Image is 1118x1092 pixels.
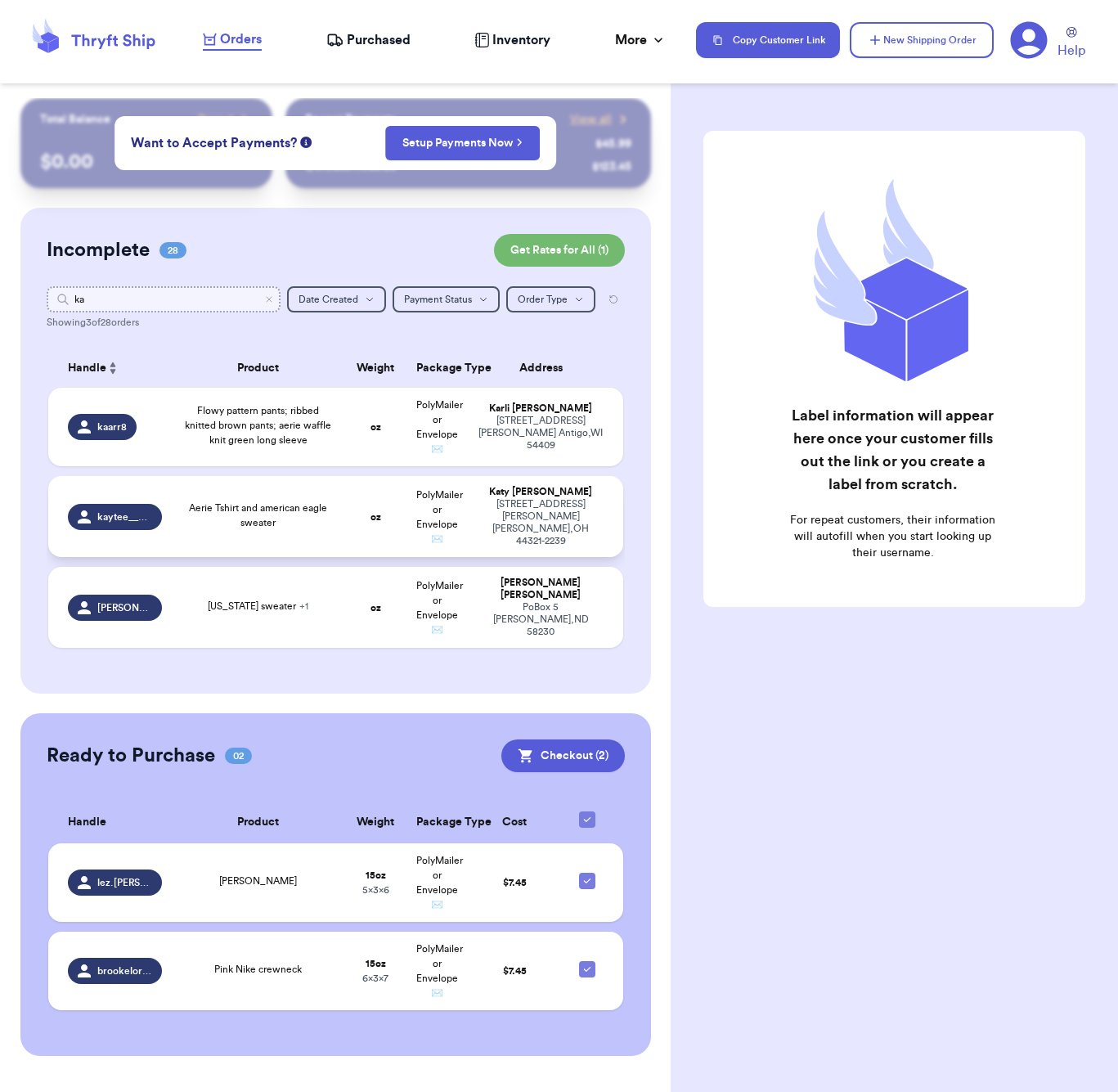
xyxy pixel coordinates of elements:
span: $ 7.45 [503,878,527,888]
strong: oz [370,603,381,613]
a: Inventory [474,30,550,50]
span: $ 7.45 [503,966,527,976]
a: Orders [203,29,262,51]
span: Inventory [492,30,550,50]
span: Order Type [518,294,568,304]
strong: oz [370,512,381,522]
span: [PERSON_NAME] [219,876,297,886]
a: Setup Payments Now [402,135,523,151]
span: [PERSON_NAME] [97,601,152,614]
span: View all [570,111,612,128]
button: Order Type [506,286,595,312]
div: $ 45.99 [595,136,631,152]
h2: Ready to Purchase [47,743,215,769]
span: 5 x 3 x 6 [362,885,389,895]
div: [STREET_ADDRESS][PERSON_NAME] [PERSON_NAME] , OH 44321-2239 [478,498,604,547]
div: Karli [PERSON_NAME] [478,402,604,415]
th: Cost [469,802,561,843]
div: $ 123.45 [592,159,631,175]
p: $ 0.00 [40,149,253,175]
span: PolyMailer or Envelope ✉️ [416,490,463,544]
th: Weight [344,802,406,843]
button: Copy Customer Link [696,22,840,58]
div: [STREET_ADDRESS][PERSON_NAME] Antigo , WI 54409 [478,415,604,452]
div: PoBox 5 [PERSON_NAME] , ND 58230 [478,601,604,638]
span: Handle [68,360,106,377]
a: Purchased [326,30,411,50]
span: PolyMailer or Envelope ✉️ [416,581,463,635]
th: Product [172,348,345,388]
strong: 15 oz [366,959,386,968]
button: Payment Status [393,286,500,312]
p: For repeat customers, their information will autofill when you start looking up their username. [787,512,998,561]
p: Total Balance [40,111,110,128]
span: 6 x 3 x 7 [362,973,388,983]
a: Help [1057,27,1085,61]
span: Flowy pattern pants; ribbed knitted brown pants; aerie waffle knit green long sleeve [185,406,331,445]
span: kaarr8 [97,420,127,434]
button: Sort ascending [106,358,119,378]
span: brookeloran19 [97,964,152,977]
span: lez.[PERSON_NAME] [97,876,152,889]
p: Recent Payments [305,111,396,128]
h2: Incomplete [47,237,150,263]
span: Orders [220,29,262,49]
strong: oz [370,422,381,432]
div: Showing 3 of 28 orders [47,316,625,329]
span: Pink Nike crewneck [214,964,302,974]
span: Want to Accept Payments? [131,133,297,153]
button: Date Created [287,286,386,312]
span: 02 [225,748,252,764]
span: Payment Status [404,294,472,304]
a: View all [570,111,631,128]
div: More [615,30,667,50]
span: Purchased [347,30,411,50]
span: Date Created [299,294,358,304]
button: Checkout (2) [501,739,625,772]
strong: 15 oz [366,870,386,880]
span: [US_STATE] sweater [208,601,308,611]
th: Product [172,802,345,843]
th: Package Type [406,348,469,388]
span: PolyMailer or Envelope ✉️ [416,856,463,910]
th: Weight [344,348,406,388]
span: PolyMailer or Envelope ✉️ [416,944,463,998]
th: Address [469,348,623,388]
button: Clear search [264,294,274,304]
a: Payout [198,111,253,128]
th: Package Type [406,802,469,843]
button: Get Rates for All (1) [494,234,625,267]
span: Help [1057,41,1085,61]
span: 28 [159,242,186,258]
h2: Label information will appear here once your customer fills out the link or you create a label fr... [787,404,998,496]
span: Aerie Tshirt and american eagle sweater [189,503,327,528]
span: Handle [68,814,106,831]
button: Setup Payments Now [385,126,540,160]
button: Reset all filters [602,286,625,312]
button: New Shipping Order [850,22,994,58]
span: kaytee__bee [97,510,152,524]
span: + 1 [299,601,308,611]
div: [PERSON_NAME] [PERSON_NAME] [478,577,604,601]
input: Search [47,286,281,312]
span: Payout [198,111,233,128]
div: Katy [PERSON_NAME] [478,486,604,498]
span: PolyMailer or Envelope ✉️ [416,400,463,454]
